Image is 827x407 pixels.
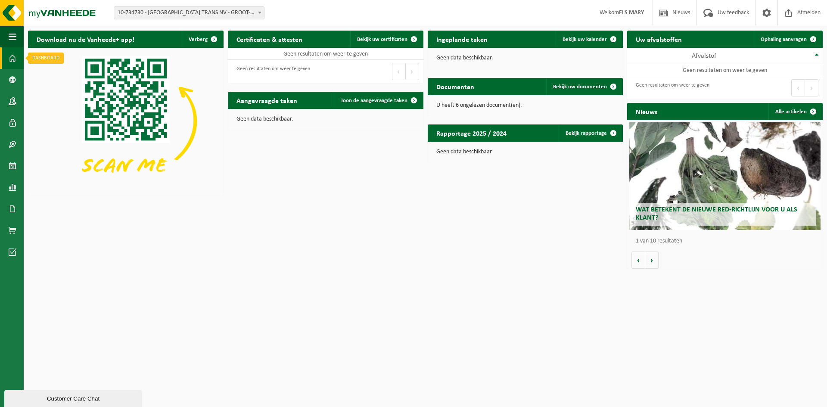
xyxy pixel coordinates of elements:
[627,103,666,120] h2: Nieuws
[4,388,144,407] iframe: chat widget
[341,98,407,103] span: Toon de aangevraagde taken
[631,252,645,269] button: Vorige
[228,92,306,109] h2: Aangevraagde taken
[636,206,797,221] span: Wat betekent de nieuwe RED-richtlijn voor u als klant?
[428,124,515,141] h2: Rapportage 2025 / 2024
[428,78,483,95] h2: Documenten
[357,37,407,42] span: Bekijk uw certificaten
[406,63,419,80] button: Next
[629,122,821,230] a: Wat betekent de nieuwe RED-richtlijn voor u als klant?
[228,31,311,47] h2: Certificaten & attesten
[761,37,807,42] span: Ophaling aanvragen
[436,55,615,61] p: Geen data beschikbaar.
[114,7,264,19] span: 10-734730 - BENELUX TRANS NV - GROOT-BIJGAARDEN
[28,48,224,194] img: Download de VHEPlus App
[553,84,607,90] span: Bekijk uw documenten
[236,116,415,122] p: Geen data beschikbaar.
[428,31,496,47] h2: Ingeplande taken
[627,64,823,76] td: Geen resultaten om weer te geven
[631,78,709,97] div: Geen resultaten om weer te geven
[627,31,690,47] h2: Uw afvalstoffen
[692,53,716,59] span: Afvalstof
[28,31,143,47] h2: Download nu de Vanheede+ app!
[636,238,818,244] p: 1 van 10 resultaten
[768,103,822,120] a: Alle artikelen
[392,63,406,80] button: Previous
[228,48,423,60] td: Geen resultaten om weer te geven
[559,124,622,142] a: Bekijk rapportage
[805,79,818,96] button: Next
[232,62,310,81] div: Geen resultaten om weer te geven
[334,92,423,109] a: Toon de aangevraagde taken
[619,9,644,16] strong: ELS MARY
[645,252,659,269] button: Volgende
[556,31,622,48] a: Bekijk uw kalender
[546,78,622,95] a: Bekijk uw documenten
[182,31,223,48] button: Verberg
[791,79,805,96] button: Previous
[563,37,607,42] span: Bekijk uw kalender
[436,103,615,109] p: U heeft 6 ongelezen document(en).
[754,31,822,48] a: Ophaling aanvragen
[114,6,264,19] span: 10-734730 - BENELUX TRANS NV - GROOT-BIJGAARDEN
[436,149,615,155] p: Geen data beschikbaar
[350,31,423,48] a: Bekijk uw certificaten
[189,37,208,42] span: Verberg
